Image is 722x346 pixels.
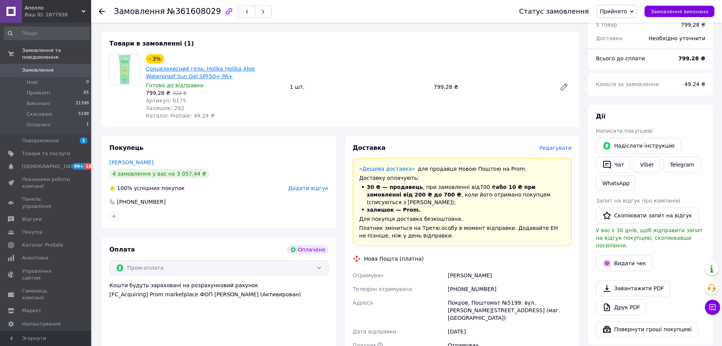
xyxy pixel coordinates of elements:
[84,90,89,96] span: 65
[146,66,255,79] a: Сонцезахисний гель, Holika Holika Aloe Waterproof Sun Gel SPF50+ PA+
[596,128,652,134] span: Написати покупцеві
[367,207,421,213] span: залишок — Prom.
[22,216,42,223] span: Відгуки
[446,282,573,296] div: [PHONE_NUMBER]
[109,40,194,47] span: Товари в замовленні (1)
[681,21,705,28] div: 799,28 ₴
[600,8,627,14] span: Прийнято
[596,176,636,191] a: WhatsApp
[146,98,186,104] span: Артикул: 0175
[4,27,90,40] input: Пошук
[22,288,70,301] span: Гаманець компанії
[596,55,645,61] span: Всього до сплати
[353,286,412,292] span: Телефон отримувача
[109,282,329,298] div: Кошти будуть зараховані на розрахунковий рахунок
[27,79,38,86] span: Нові
[25,5,82,11] span: Аполло
[359,174,566,182] div: Доставку оплачують:
[85,163,93,170] span: 18
[359,215,566,223] div: Для покупця доставка безкоштовна.
[27,90,50,96] span: Прийняті
[22,242,63,248] span: Каталог ProSale
[446,325,573,338] div: [DATE]
[287,245,328,254] div: Оплачено
[664,157,701,173] a: Telegram
[644,30,710,47] div: Необхідно уточнити
[22,47,91,61] span: Замовлення та повідомлення
[596,138,681,154] button: Надіслати інструкцію
[86,79,89,86] span: 0
[353,329,397,335] span: Дата відправки
[596,299,646,315] a: Друк PDF
[109,169,209,178] div: 4 замовлення у вас на 3 057,44 ₴
[596,113,605,120] span: Дії
[684,81,705,87] span: 49.24 ₴
[287,82,431,92] div: 1 шт.
[22,137,59,144] span: Повідомлення
[596,208,698,223] button: Скопіювати запит на відгук
[22,163,78,170] span: [DEMOGRAPHIC_DATA]
[72,163,85,170] span: 99+
[359,165,566,173] div: для продавця Новою Поштою на Prom.
[596,280,670,296] a: Завантажити PDF
[519,8,589,15] div: Статус замовлення
[446,269,573,282] div: [PERSON_NAME]
[109,159,153,165] a: [PERSON_NAME]
[22,176,70,190] span: Показники роботи компанії
[596,35,622,41] span: Доставка
[86,121,89,128] span: 1
[353,144,386,151] span: Доставка
[27,111,52,118] span: Скасовані
[539,145,572,151] span: Редагувати
[596,198,680,204] span: Запит на відгук про компанію
[596,255,652,271] button: Видати чек
[109,291,329,298] div: [FC_Acquiring] Prom marketplace ФОП [PERSON_NAME] (Активирован)
[367,184,423,190] span: 30 ₴ — продавець
[25,11,91,18] div: Ваш ID: 2877938
[167,7,221,16] span: №361608029
[78,111,89,118] span: 5198
[22,321,61,327] span: Налаштування
[116,198,166,206] div: [PHONE_NUMBER]
[22,268,70,282] span: Управління сайтом
[27,100,50,107] span: Виконані
[173,91,186,96] span: 824 ₴
[146,113,215,119] span: Каталог ProSale: 49.24 ₴
[596,227,703,248] span: У вас є 30 днів, щоб відправити запит на відгук покупцеві, скопіювавши посилання.
[22,67,54,74] span: Замовлення
[22,229,43,236] span: Покупці
[359,183,566,206] li: , при замовленні від 700 ₴ , коли його отримано покупцем (списуються з [PERSON_NAME]);
[596,81,659,87] span: Комісія за замовлення
[109,246,135,253] span: Оплата
[80,137,87,144] span: 1
[596,22,617,28] span: 1 товар
[109,144,144,151] span: Покупець
[353,272,384,278] span: Отримувач
[117,185,132,191] span: 100%
[22,196,70,209] span: Панель управління
[109,184,185,192] div: успішних покупок
[678,55,705,61] b: 799.28 ₴
[288,185,328,191] span: Додати відгук
[99,8,105,15] div: Повернутися назад
[431,82,553,92] div: 799,28 ₴
[634,157,660,173] a: Viber
[596,157,630,173] button: Чат
[446,296,573,325] div: Покров, Поштомат №5199: вул. [PERSON_NAME][STREET_ADDRESS] (маг. [GEOGRAPHIC_DATA])
[359,166,415,172] a: «Дешева доставка»
[645,6,714,17] button: Замовлення виконано
[22,307,41,314] span: Маркет
[27,121,51,128] span: Оплачені
[114,7,165,16] span: Замовлення
[22,255,48,261] span: Аналітика
[146,90,170,96] span: 799,28 ₴
[110,55,139,84] img: Сонцезахисний гель, Holika Holika Aloe Waterproof Sun Gel SPF50+ PA+
[705,300,720,315] button: Чат з покупцем
[76,100,89,107] span: 21398
[556,79,572,94] a: Редагувати
[362,255,426,263] div: Нова Пошта (платна)
[651,9,708,14] span: Замовлення виконано
[359,224,566,239] div: Платник зміниться на Третю особу в момент відправки. Додавайте ЕН не пізніше, ніж у день відправки.
[146,105,184,111] span: Залишок: 292
[596,321,698,337] button: Повернути гроші покупцеві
